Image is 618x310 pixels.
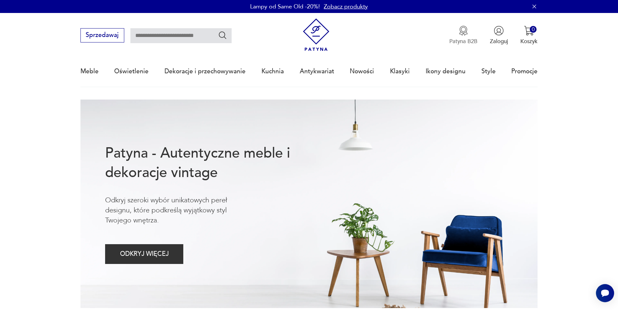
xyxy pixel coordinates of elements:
div: 0 [530,26,537,33]
a: Kuchnia [261,56,284,86]
img: Ikona medalu [458,26,468,36]
a: Zobacz produkty [324,3,368,11]
a: Sprzedawaj [80,33,124,38]
a: Oświetlenie [114,56,149,86]
button: Patyna B2B [449,26,478,45]
p: Koszyk [520,38,538,45]
a: Meble [80,56,99,86]
img: Ikonka użytkownika [494,26,504,36]
button: Zaloguj [490,26,508,45]
a: ODKRYJ WIĘCEJ [105,252,183,257]
button: 0Koszyk [520,26,538,45]
a: Klasyki [390,56,410,86]
h1: Patyna - Autentyczne meble i dekoracje vintage [105,144,315,183]
a: Antykwariat [300,56,334,86]
button: ODKRYJ WIĘCEJ [105,244,183,264]
iframe: Smartsupp widget button [596,284,614,302]
p: Odkryj szeroki wybór unikatowych pereł designu, które podkreślą wyjątkowy styl Twojego wnętrza. [105,195,253,226]
button: Sprzedawaj [80,28,124,42]
p: Zaloguj [490,38,508,45]
a: Style [481,56,496,86]
a: Nowości [350,56,374,86]
button: Szukaj [218,30,227,40]
a: Ikony designu [426,56,466,86]
a: Ikona medaluPatyna B2B [449,26,478,45]
img: Patyna - sklep z meblami i dekoracjami vintage [300,18,333,51]
p: Lampy od Same Old -20%! [250,3,320,11]
a: Promocje [511,56,538,86]
p: Patyna B2B [449,38,478,45]
img: Ikona koszyka [524,26,534,36]
a: Dekoracje i przechowywanie [164,56,246,86]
